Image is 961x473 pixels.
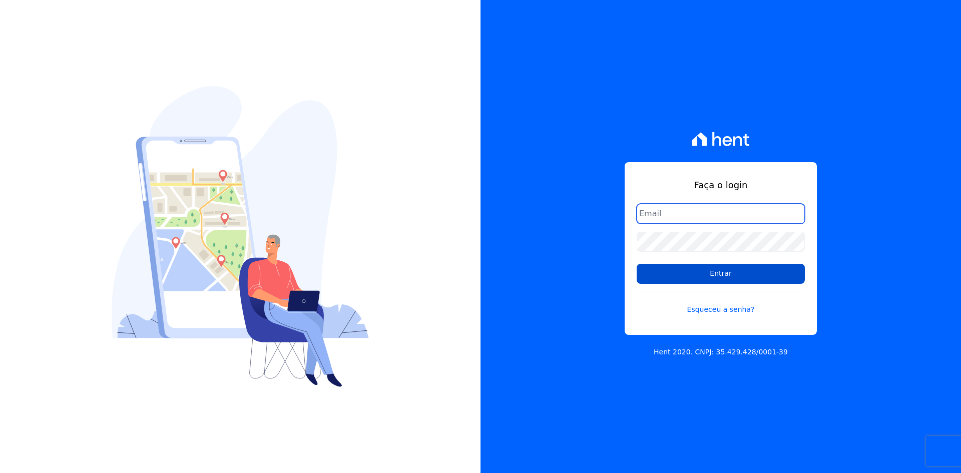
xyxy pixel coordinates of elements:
[654,347,788,357] p: Hent 2020. CNPJ: 35.429.428/0001-39
[112,86,369,387] img: Login
[637,264,805,284] input: Entrar
[637,204,805,224] input: Email
[637,292,805,315] a: Esqueceu a senha?
[637,178,805,192] h1: Faça o login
